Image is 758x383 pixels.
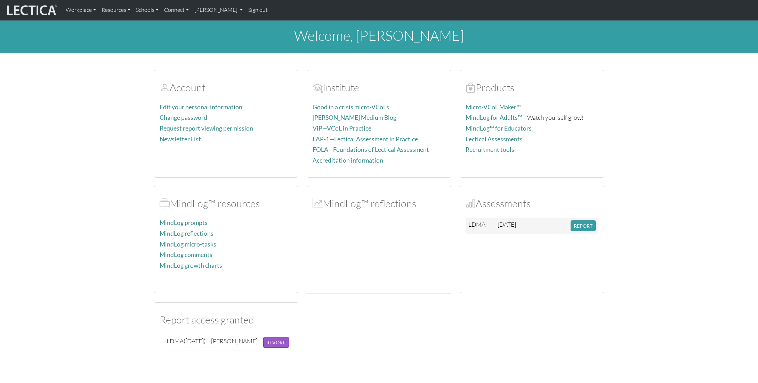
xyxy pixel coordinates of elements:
[313,135,418,143] a: LAP-1—Lectical Assessment in Practice
[211,337,258,345] div: [PERSON_NAME]
[160,219,208,226] a: MindLog prompts
[313,81,445,94] h2: Institute
[184,337,205,345] span: ([DATE])
[313,103,389,111] a: Good in a crisis micro-VCoLs
[313,114,396,121] a: [PERSON_NAME] Medium Blog
[99,3,133,17] a: Resources
[571,220,596,231] button: REPORT
[160,103,242,111] a: Edit your personal information
[160,241,216,248] a: MindLog micro-tasks
[466,81,598,94] h2: Products
[245,3,271,17] a: Sign out
[466,81,476,94] span: Products
[466,197,598,210] h2: Assessments
[498,220,516,228] span: [DATE]
[160,114,207,121] a: Change password
[160,314,292,326] h2: Report access granted
[466,135,523,143] a: Lectical Assessments
[161,3,192,17] a: Connect
[160,230,213,237] a: MindLog reflections
[160,81,170,94] span: Account
[466,114,522,121] a: MindLog for Adults™
[160,125,253,132] a: Request report viewing permission
[466,146,514,153] a: Recruitment tools
[160,262,222,269] a: MindLog growth charts
[313,157,383,164] a: Accreditation information
[313,146,429,153] a: FOLA—Foundations of Lectical Assessment
[160,197,292,210] h2: MindLog™ resources
[160,135,201,143] a: Newsletter List
[466,218,495,234] td: LDMA
[263,337,289,348] button: REVOKE
[63,3,99,17] a: Workplace
[466,112,598,123] p: —Watch yourself grow!
[160,251,212,258] a: MindLog comments
[192,3,245,17] a: [PERSON_NAME]
[466,125,532,132] a: MindLog™ for Educators
[133,3,161,17] a: Schools
[164,334,208,351] td: LDMA
[313,197,323,210] span: MindLog
[313,81,323,94] span: Account
[160,81,292,94] h2: Account
[313,125,371,132] a: ViP—VCoL in Practice
[313,197,445,210] h2: MindLog™ reflections
[466,197,476,210] span: Assessments
[466,103,521,111] a: Micro-VCoL Maker™
[160,197,170,210] span: MindLog™ resources
[5,3,57,17] img: lecticalive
